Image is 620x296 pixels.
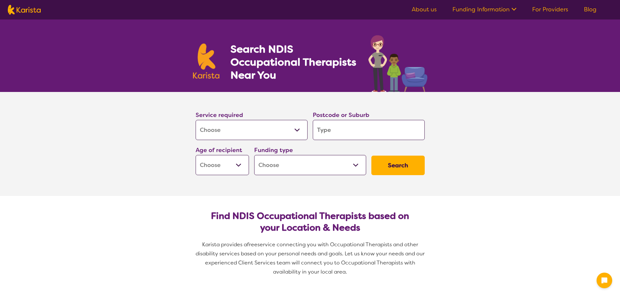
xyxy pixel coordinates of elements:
[368,35,427,92] img: occupational-therapy
[193,44,220,79] img: Karista logo
[201,210,420,234] h2: Find NDIS Occupational Therapists based on your Location & Needs
[452,6,517,13] a: Funding Information
[371,156,425,175] button: Search
[230,43,357,82] h1: Search NDIS Occupational Therapists Near You
[247,241,257,248] span: free
[532,6,568,13] a: For Providers
[196,241,426,275] span: service connecting you with Occupational Therapists and other disability services based on your p...
[412,6,437,13] a: About us
[584,6,597,13] a: Blog
[8,5,41,15] img: Karista logo
[202,241,247,248] span: Karista provides a
[196,111,243,119] label: Service required
[254,146,293,154] label: Funding type
[313,120,425,140] input: Type
[313,111,369,119] label: Postcode or Suburb
[196,146,242,154] label: Age of recipient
